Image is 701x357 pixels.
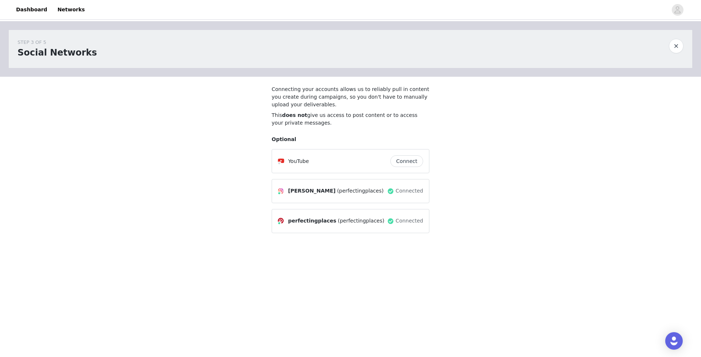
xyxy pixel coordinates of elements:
[53,1,89,18] a: Networks
[18,46,97,59] h1: Social Networks
[288,157,309,165] p: YouTube
[665,332,683,350] div: Open Intercom Messenger
[674,4,681,16] div: avatar
[18,39,97,46] div: STEP 3 OF 5
[12,1,51,18] a: Dashboard
[390,155,423,167] button: Connect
